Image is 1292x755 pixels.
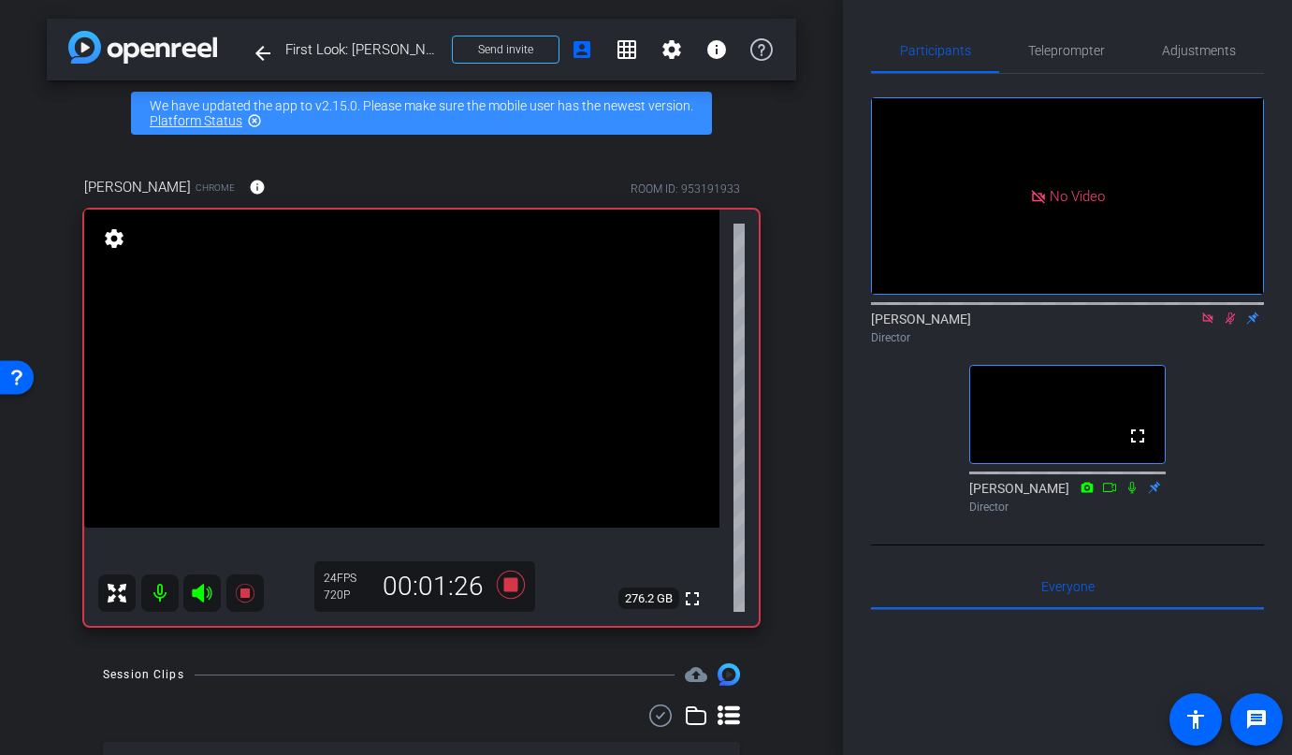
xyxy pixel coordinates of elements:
div: We have updated the app to v2.15.0. Please make sure the mobile user has the newest version. [131,92,712,135]
span: FPS [337,572,356,585]
mat-icon: fullscreen [1126,425,1149,447]
mat-icon: info [249,179,266,196]
mat-icon: highlight_off [247,113,262,128]
span: 276.2 GB [618,588,679,610]
mat-icon: info [705,38,728,61]
div: [PERSON_NAME] [969,479,1166,515]
mat-icon: account_box [571,38,593,61]
span: First Look: [PERSON_NAME] [285,31,441,68]
div: 00:01:26 [370,571,496,603]
span: Everyone [1041,580,1095,593]
mat-icon: settings [101,227,127,250]
mat-icon: arrow_back [252,42,274,65]
span: Participants [900,44,971,57]
mat-icon: accessibility [1184,708,1207,731]
span: Adjustments [1162,44,1236,57]
span: Teleprompter [1028,44,1105,57]
div: 24 [324,571,370,586]
div: [PERSON_NAME] [871,310,1264,346]
span: [PERSON_NAME] [84,177,191,197]
div: ROOM ID: 953191933 [631,181,740,197]
a: Platform Status [150,113,242,128]
span: No Video [1050,187,1105,204]
mat-icon: cloud_upload [685,663,707,686]
img: Session clips [718,663,740,686]
span: Destinations for your clips [685,663,707,686]
mat-icon: settings [661,38,683,61]
span: Chrome [196,181,235,195]
div: Director [871,329,1264,346]
div: Session Clips [103,665,184,684]
div: 720P [324,588,370,603]
span: Send invite [478,42,533,57]
div: Director [969,499,1166,515]
mat-icon: message [1245,708,1268,731]
mat-icon: grid_on [616,38,638,61]
img: app-logo [68,31,217,64]
button: Send invite [452,36,559,64]
mat-icon: fullscreen [681,588,704,610]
